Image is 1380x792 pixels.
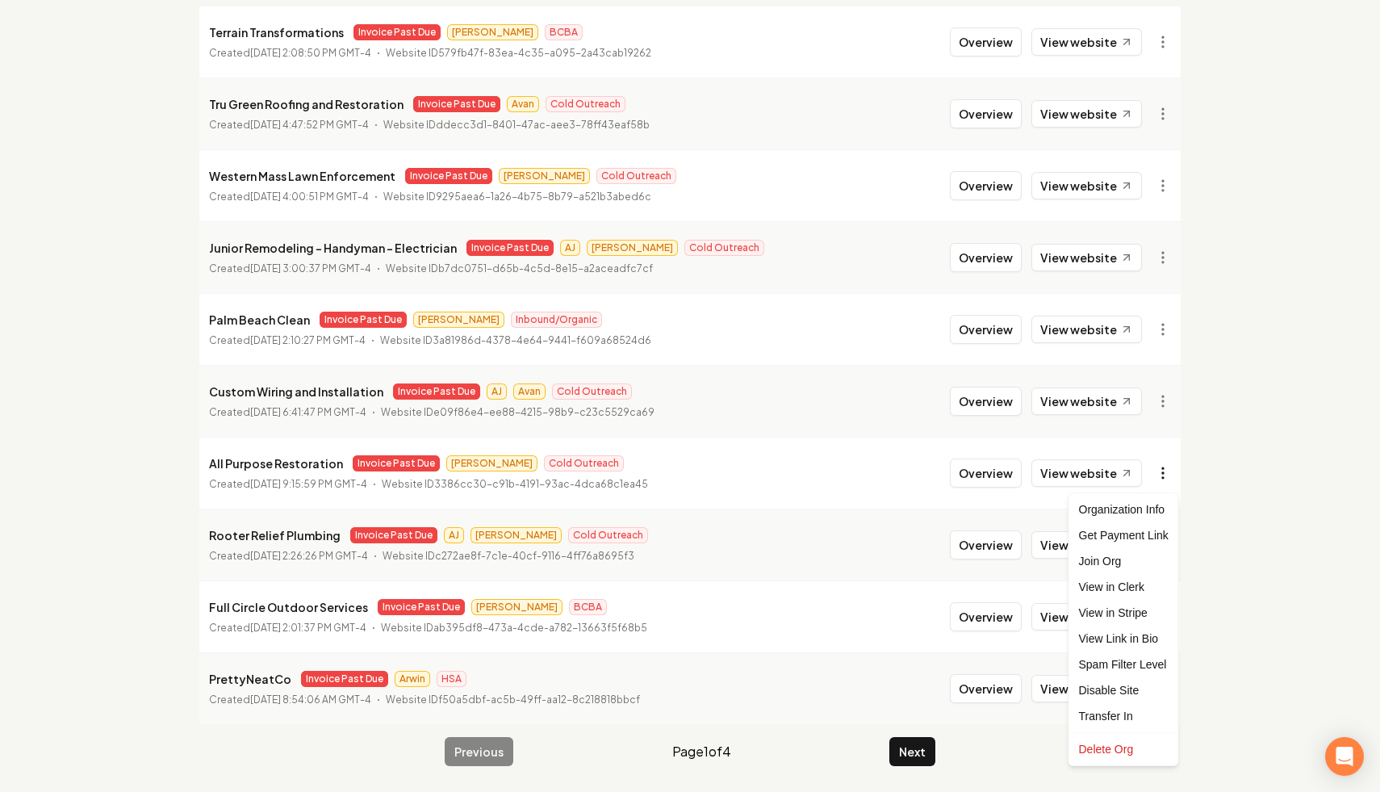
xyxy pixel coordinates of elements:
[1073,574,1175,600] a: View in Clerk
[1073,652,1175,677] div: Spam Filter Level
[1073,736,1175,762] div: Delete Org
[1073,548,1175,574] div: Join Org
[1073,703,1175,729] div: Transfer In
[1073,600,1175,626] a: View in Stripe
[1073,497,1175,522] div: Organization Info
[1073,522,1175,548] div: Get Payment Link
[1073,677,1175,703] div: Disable Site
[1073,626,1175,652] a: View Link in Bio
